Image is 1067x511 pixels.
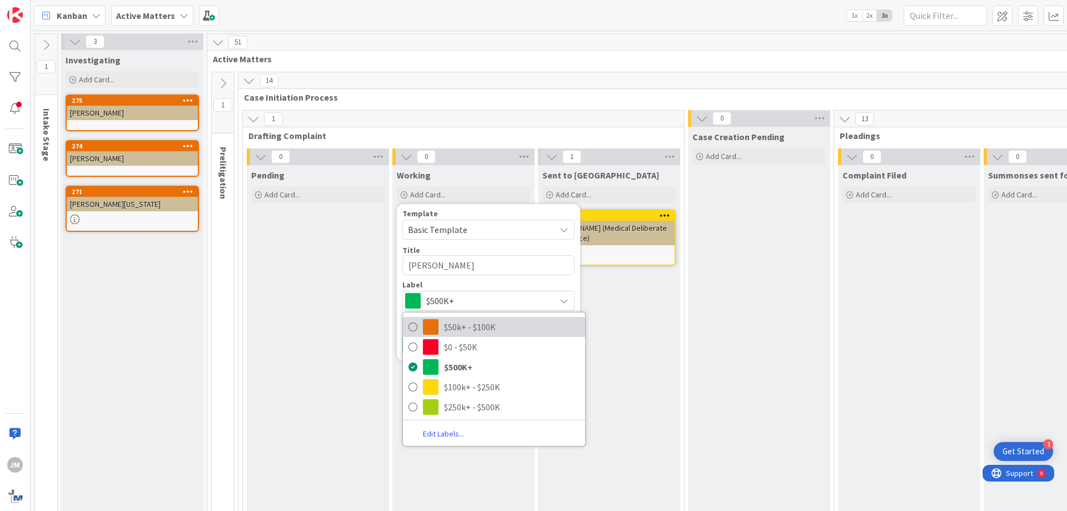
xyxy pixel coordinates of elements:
span: Working [397,170,431,181]
span: Add Card... [265,190,300,200]
div: [PERSON_NAME][US_STATE] [67,197,198,211]
span: Add Card... [410,190,446,200]
span: 0 [1008,150,1027,163]
a: Edit Labels... [403,426,484,441]
span: $500K+ [444,359,580,375]
span: Add Card... [856,190,891,200]
div: [PERSON_NAME] [67,106,198,120]
div: [PERSON_NAME] (Medical Deliberate Indifference) [544,221,675,245]
div: 9 [58,4,61,13]
span: Pending [251,170,285,181]
textarea: [PERSON_NAME] [402,255,575,275]
div: 275 [72,97,198,105]
span: $100k+ - $250K [444,379,580,395]
span: 3 [86,35,104,48]
div: 274 [67,141,198,151]
span: $0 - $50K [444,339,580,355]
span: Prelitigation [218,147,229,199]
a: $500K+ [403,357,585,377]
span: $500K+ [426,293,550,309]
div: JM [7,457,23,473]
a: $0 - $50K [403,337,585,357]
div: 205[PERSON_NAME] (Medical Deliberate Indifference) [544,211,675,245]
div: 275 [67,96,198,106]
span: 3x [877,10,892,21]
span: Kanban [57,9,87,22]
img: Visit kanbanzone.com [7,7,23,23]
span: 1 [213,98,232,112]
span: 1 [37,60,56,73]
div: Open Get Started checklist, remaining modules: 3 [994,442,1053,461]
span: $250k+ - $500K [444,399,580,415]
span: Sent to Jordan [542,170,659,181]
span: 0 [271,150,290,163]
span: 0 [417,150,436,163]
span: $50k+ - $100K [444,319,580,335]
span: 0 [712,112,731,125]
span: Case Creation Pending [692,131,785,142]
input: Quick Filter... [904,6,987,26]
div: 3 [1043,439,1053,449]
span: Add Card... [556,190,591,200]
img: avatar [7,488,23,504]
span: Drafting Complaint [248,130,670,141]
span: 1 [562,150,581,163]
span: Add Card... [1001,190,1037,200]
span: 2x [862,10,877,21]
div: Get Started [1003,446,1044,457]
b: Active Matters [116,10,175,21]
span: 1x [847,10,862,21]
span: Intake Stage [41,108,52,161]
span: Investigating [66,54,121,66]
a: $100k+ - $250K [403,377,585,397]
label: Title [402,245,420,255]
div: [PERSON_NAME] [67,151,198,166]
div: 271[PERSON_NAME][US_STATE] [67,187,198,211]
span: 1 [264,112,283,126]
span: 51 [228,36,247,49]
div: 275[PERSON_NAME] [67,96,198,120]
span: Complaint Filed [842,170,906,181]
div: 205 [549,212,675,220]
span: Template [402,210,438,217]
a: $50k+ - $100K [403,317,585,337]
span: Label [402,281,422,289]
div: 271 [72,188,198,196]
span: 13 [855,112,874,126]
span: Add Card... [79,75,114,85]
span: 14 [260,74,278,87]
span: Support [23,2,51,15]
a: $250k+ - $500K [403,397,585,417]
span: Basic Template [408,222,547,237]
div: 271 [67,187,198,197]
div: 274[PERSON_NAME] [67,141,198,166]
div: 205 [544,211,675,221]
span: Add Card... [706,151,741,161]
span: 0 [862,150,881,163]
div: 274 [72,142,198,150]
